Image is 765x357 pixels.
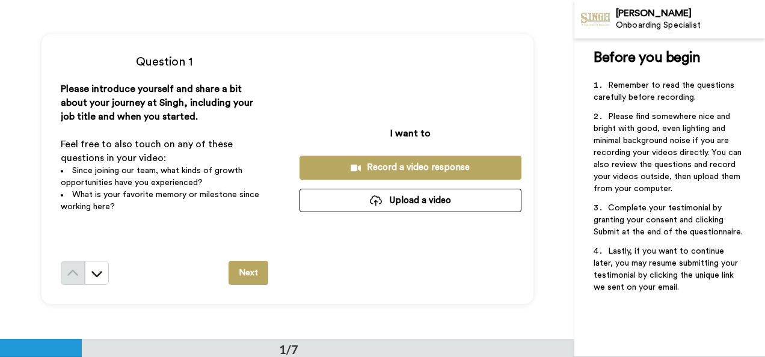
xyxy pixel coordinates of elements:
[616,20,764,31] div: Onboarding Specialist
[61,166,245,187] span: Since joining our team, what kinds of growth opportunities have you experienced?
[594,204,743,236] span: Complete your testimonial by granting your consent and clicking Submit at the end of the question...
[390,126,431,141] p: I want to
[594,247,740,291] span: Lastly, if you want to continue later, you may resume submitting your testimonial by clicking the...
[300,189,521,212] button: Upload a video
[309,161,512,174] div: Record a video response
[616,8,764,19] div: [PERSON_NAME]
[300,156,521,179] button: Record a video response
[594,50,700,65] span: Before you begin
[61,84,256,121] span: Please introduce yourself and share a bit about your journey at Singh, including your job title a...
[594,112,744,193] span: Please find somewhere nice and bright with good, even lighting and minimal background noise if yo...
[229,261,268,285] button: Next
[61,53,268,70] h4: Question 1
[61,139,235,163] span: Feel free to also touch on any of these questions in your video:
[61,191,262,211] span: What is your favorite memory or milestone since working here?
[581,5,610,34] img: Profile Image
[594,81,737,102] span: Remember to read the questions carefully before recording.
